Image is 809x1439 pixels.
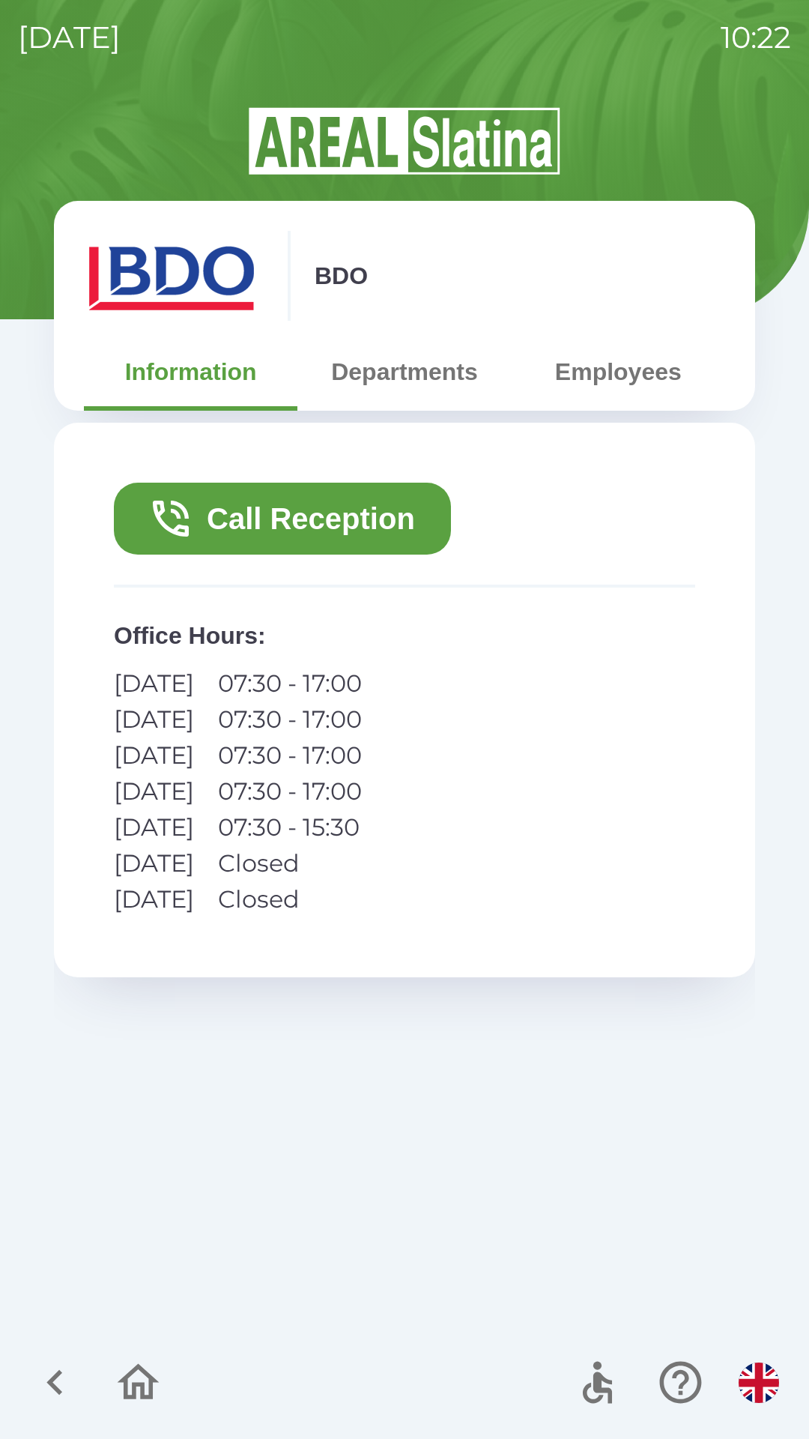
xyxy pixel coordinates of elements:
[512,345,725,399] button: Employees
[218,773,362,809] p: 07:30 - 17:00
[721,15,791,60] p: 10:22
[114,881,194,917] p: [DATE]
[114,666,194,702] p: [DATE]
[114,618,695,654] p: Office Hours :
[114,737,194,773] p: [DATE]
[114,483,451,555] button: Call Reception
[315,258,368,294] p: BDO
[739,1363,779,1403] img: en flag
[84,231,264,321] img: ae7449ef-04f1-48ed-85b5-e61960c78b50.png
[114,809,194,845] p: [DATE]
[18,15,121,60] p: [DATE]
[84,345,297,399] button: Information
[114,702,194,737] p: [DATE]
[297,345,511,399] button: Departments
[54,105,755,177] img: Logo
[114,845,194,881] p: [DATE]
[218,666,362,702] p: 07:30 - 17:00
[218,845,362,881] p: Closed
[218,702,362,737] p: 07:30 - 17:00
[218,881,362,917] p: Closed
[218,737,362,773] p: 07:30 - 17:00
[218,809,362,845] p: 07:30 - 15:30
[114,773,194,809] p: [DATE]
